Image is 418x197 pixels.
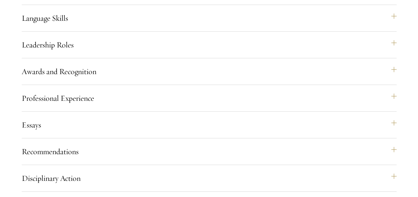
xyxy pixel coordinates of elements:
button: Language Skills [22,10,397,26]
button: Awards and Recognition [22,64,397,79]
button: Recommendations [22,144,397,159]
button: Disciplinary Action [22,170,397,186]
button: Leadership Roles [22,37,397,53]
button: Essays [22,117,397,133]
button: Professional Experience [22,90,397,106]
